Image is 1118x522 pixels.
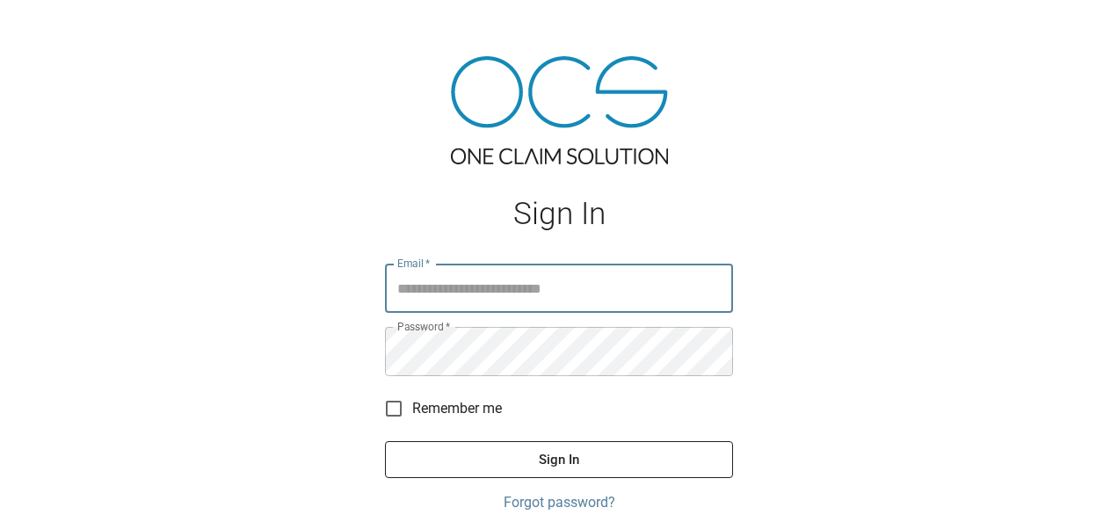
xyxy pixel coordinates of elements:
span: Remember me [412,398,502,419]
button: Sign In [385,441,733,478]
img: ocs-logo-tra.png [451,56,668,164]
img: ocs-logo-white-transparent.png [21,11,91,46]
label: Email [397,256,431,271]
a: Forgot password? [385,492,733,513]
label: Password [397,319,450,334]
h1: Sign In [385,196,733,232]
